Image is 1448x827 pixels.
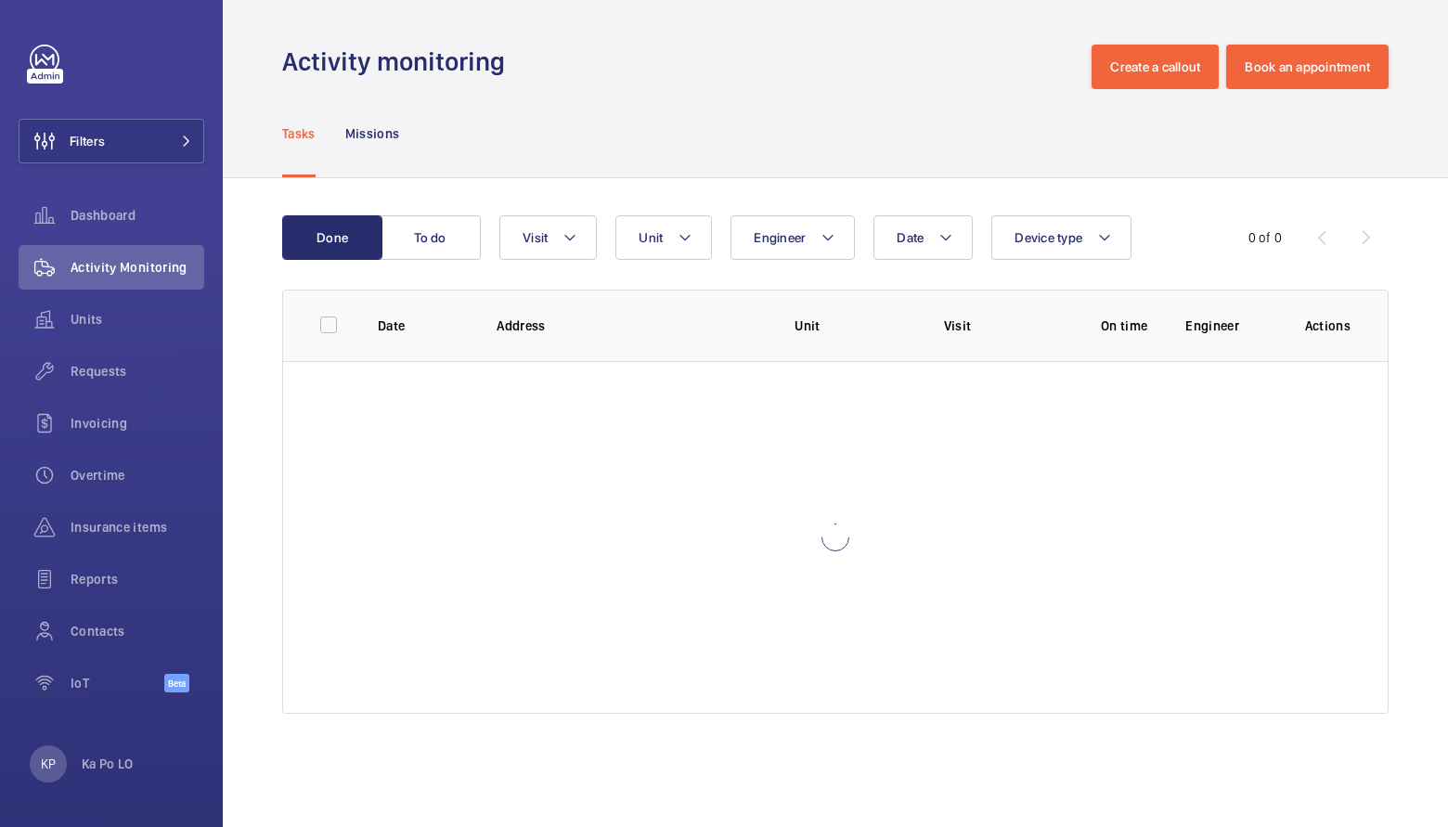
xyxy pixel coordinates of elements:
p: Actions [1305,317,1351,335]
span: Overtime [71,466,204,485]
span: Insurance items [71,518,204,536]
span: Requests [71,362,204,381]
p: Visit [944,317,1063,335]
p: On time [1092,317,1156,335]
p: KP [41,755,56,773]
span: Device type [1015,230,1082,245]
span: Unit [639,230,663,245]
span: Dashboard [71,206,204,225]
p: Unit [795,317,913,335]
span: Date [897,230,924,245]
button: Create a callout [1092,45,1219,89]
p: Ka Po LO [82,755,134,773]
button: Engineer [730,215,855,260]
span: Visit [523,230,548,245]
p: Missions [345,124,400,143]
span: Units [71,310,204,329]
p: Date [378,317,467,335]
span: Filters [70,132,105,150]
button: Visit [499,215,597,260]
p: Engineer [1185,317,1274,335]
p: Tasks [282,124,316,143]
span: Contacts [71,622,204,640]
button: Filters [19,119,204,163]
span: Beta [164,674,189,692]
button: Unit [615,215,712,260]
span: Reports [71,570,204,588]
span: IoT [71,674,164,692]
button: Book an appointment [1226,45,1389,89]
div: 0 of 0 [1248,228,1282,247]
h1: Activity monitoring [282,45,516,79]
button: To do [381,215,481,260]
span: Invoicing [71,414,204,433]
p: Address [497,317,765,335]
button: Done [282,215,382,260]
button: Date [873,215,973,260]
span: Engineer [754,230,806,245]
button: Device type [991,215,1131,260]
span: Activity Monitoring [71,258,204,277]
